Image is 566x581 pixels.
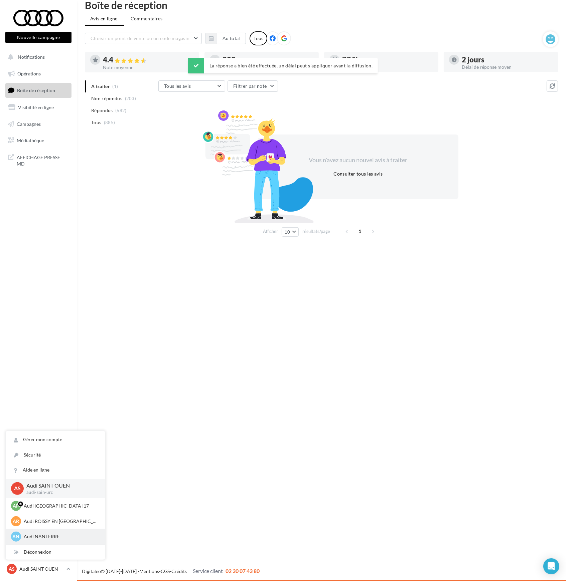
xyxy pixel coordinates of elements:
[285,229,290,235] span: 10
[82,568,101,574] a: Digitaleo
[125,96,136,101] span: (203)
[115,108,127,113] span: (682)
[18,104,54,110] span: Visibilité en ligne
[24,518,97,525] p: Audi ROISSY EN [GEOGRAPHIC_DATA]
[5,32,72,43] button: Nouvelle campagne
[462,56,553,63] div: 2 jours
[91,95,122,102] span: Non répondus
[226,568,260,574] span: 02 30 07 43 80
[6,463,105,478] a: Aide en ligne
[193,568,223,574] span: Service client
[17,121,41,126] span: Campagnes
[14,485,21,493] span: AS
[301,156,416,165] div: Vous n'avez aucun nouvel avis à traiter
[18,54,45,60] span: Notifications
[4,100,73,114] a: Visibilité en ligne
[19,566,64,572] p: Audi SAINT OUEN
[164,83,191,89] span: Tous les avis
[9,566,15,572] span: AS
[263,228,278,235] span: Afficher
[6,545,105,560] div: Déconnexion
[4,150,73,170] a: AFFICHAGE PRESSE MD
[228,80,278,92] button: Filtrer par note
[4,117,73,131] a: Campagnes
[188,58,378,73] div: La réponse a bien été effectuée, un délai peut s’appliquer avant la diffusion.
[26,490,95,496] p: audi-sain-urc
[4,133,73,148] a: Médiathèque
[6,448,105,463] a: Sécurité
[205,33,246,44] button: Au total
[104,120,115,125] span: (885)
[543,558,559,574] div: Open Intercom Messenger
[250,31,267,45] div: Tous
[91,107,113,114] span: Répondus
[13,533,20,540] span: AN
[4,67,73,81] a: Opérations
[342,65,433,69] div: Taux de réponse
[171,568,187,574] a: Crédits
[17,71,41,76] span: Opérations
[24,503,97,509] p: Audi [GEOGRAPHIC_DATA] 17
[91,119,101,126] span: Tous
[331,170,385,178] button: Consulter tous les avis
[4,83,73,97] a: Boîte de réception
[103,65,194,70] div: Note moyenne
[4,50,70,64] button: Notifications
[139,568,159,574] a: Mentions
[223,56,313,63] div: 202
[17,137,44,143] span: Médiathèque
[6,432,105,447] a: Gérer mon compte
[217,33,246,44] button: Au total
[17,153,69,167] span: AFFICHAGE PRESSE MD
[26,482,95,490] p: Audi SAINT OUEN
[24,533,97,540] p: Audi NANTERRE
[158,80,225,92] button: Tous les avis
[91,35,189,41] span: Choisir un point de vente ou un code magasin
[17,87,55,93] span: Boîte de réception
[342,56,433,63] div: 77 %
[5,563,72,575] a: AS Audi SAINT OUEN
[13,518,19,525] span: AR
[302,228,330,235] span: résultats/page
[103,56,194,64] div: 4.4
[13,503,19,509] span: AP
[161,568,170,574] a: CGS
[462,65,553,69] div: Délai de réponse moyen
[282,227,299,237] button: 10
[131,15,163,22] span: Commentaires
[85,33,202,44] button: Choisir un point de vente ou un code magasin
[82,568,260,574] span: © [DATE]-[DATE] - - -
[355,226,366,237] span: 1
